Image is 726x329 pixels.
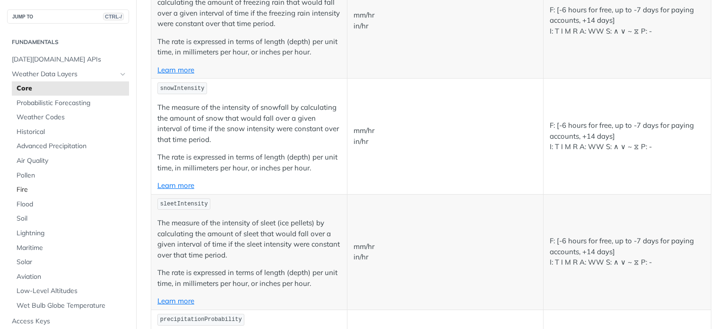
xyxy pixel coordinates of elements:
span: Air Quality [17,156,127,166]
a: Advanced Precipitation [12,139,129,153]
a: Core [12,81,129,96]
a: Learn more [157,296,194,305]
a: Air Quality [12,154,129,168]
a: Fire [12,183,129,197]
p: The rate is expressed in terms of length (depth) per unit time, in millimeters per hour, or inche... [157,267,341,289]
span: Pollen [17,171,127,180]
button: Hide subpages for Weather Data Layers [119,71,127,78]
span: Low-Level Altitudes [17,286,127,296]
span: Core [17,84,127,93]
p: F: [-6 hours for free, up to -7 days for paying accounts, +14 days] I: T I M R A: WW S: ∧ ∨ ~ ⧖ P: - [550,236,705,268]
a: Learn more [157,181,194,190]
p: mm/hr in/hr [354,241,537,263]
p: mm/hr in/hr [354,10,537,31]
span: sleetIntensity [160,201,208,207]
a: Historical [12,125,129,139]
a: Solar [12,255,129,269]
a: Weather Data LayersHide subpages for Weather Data Layers [7,67,129,81]
span: [DATE][DOMAIN_NAME] APIs [12,55,127,64]
span: Lightning [17,229,127,238]
span: Wet Bulb Globe Temperature [17,301,127,311]
span: Fire [17,185,127,195]
span: Weather Codes [17,113,127,122]
a: Probabilistic Forecasting [12,96,129,110]
a: Flood [12,197,129,212]
a: Low-Level Altitudes [12,284,129,298]
button: JUMP TOCTRL-/ [7,9,129,24]
p: mm/hr in/hr [354,125,537,147]
p: The rate is expressed in terms of length (depth) per unit time, in millimeters per hour, or inche... [157,36,341,58]
span: CTRL-/ [103,13,124,20]
span: Maritime [17,243,127,253]
span: Access Keys [12,317,127,326]
span: Weather Data Layers [12,70,117,79]
span: Flood [17,200,127,209]
h2: Fundamentals [7,38,129,46]
span: Aviation [17,272,127,282]
a: [DATE][DOMAIN_NAME] APIs [7,53,129,67]
p: The measure of the intensity of snowfall by calculating the amount of snow that would fall over a... [157,102,341,145]
a: Maritime [12,241,129,255]
a: Lightning [12,226,129,240]
a: Wet Bulb Globe Temperature [12,299,129,313]
span: Historical [17,127,127,137]
span: precipitationProbability [160,316,242,323]
p: F: [-6 hours for free, up to -7 days for paying accounts, +14 days] I: T I M R A: WW S: ∧ ∨ ~ ⧖ P: - [550,5,705,37]
span: snowIntensity [160,85,205,92]
span: Advanced Precipitation [17,142,127,151]
a: Weather Codes [12,110,129,124]
span: Soil [17,214,127,223]
a: Soil [12,212,129,226]
a: Access Keys [7,314,129,329]
a: Aviation [12,270,129,284]
span: Solar [17,258,127,267]
span: Probabilistic Forecasting [17,98,127,108]
p: The measure of the intensity of sleet (ice pellets) by calculating the amount of sleet that would... [157,218,341,260]
p: F: [-6 hours for free, up to -7 days for paying accounts, +14 days] I: T I M R A: WW S: ∧ ∨ ~ ⧖ P: - [550,120,705,152]
a: Pollen [12,169,129,183]
a: Learn more [157,65,194,74]
p: The rate is expressed in terms of length (depth) per unit time, in millimeters per hour, or inche... [157,152,341,173]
